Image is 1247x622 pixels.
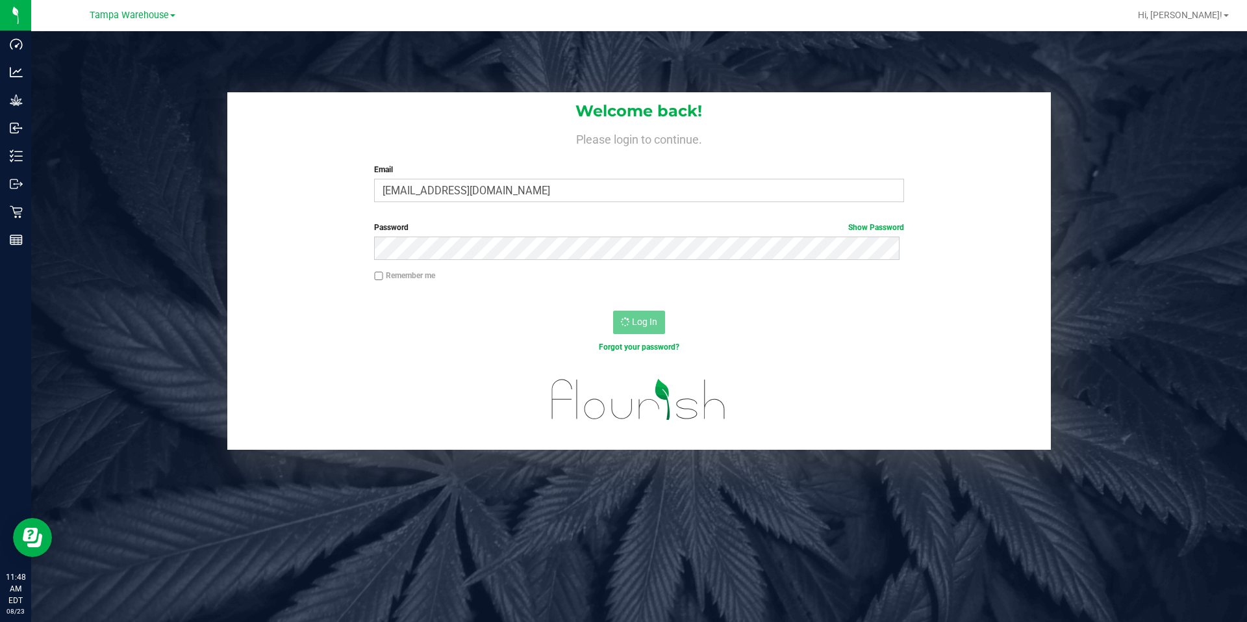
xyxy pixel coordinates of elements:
inline-svg: Inventory [10,149,23,162]
a: Forgot your password? [599,343,679,352]
inline-svg: Dashboard [10,38,23,51]
inline-svg: Analytics [10,66,23,79]
label: Email [374,164,903,175]
inline-svg: Inbound [10,122,23,135]
inline-svg: Retail [10,205,23,218]
span: Hi, [PERSON_NAME]! [1138,10,1222,20]
iframe: Resource center [13,518,52,557]
inline-svg: Outbound [10,177,23,190]
inline-svg: Grow [10,94,23,107]
button: Log In [613,311,665,334]
img: flourish_logo.svg [536,367,742,433]
input: Remember me [374,272,383,281]
span: Tampa Warehouse [90,10,169,21]
h1: Welcome back! [227,103,1051,120]
span: Password [374,223,409,232]
p: 08/23 [6,606,25,616]
h4: Please login to continue. [227,130,1051,146]
p: 11:48 AM EDT [6,571,25,606]
inline-svg: Reports [10,233,23,246]
span: Log In [632,317,657,327]
label: Remember me [374,270,435,281]
a: Show Password [848,223,904,232]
